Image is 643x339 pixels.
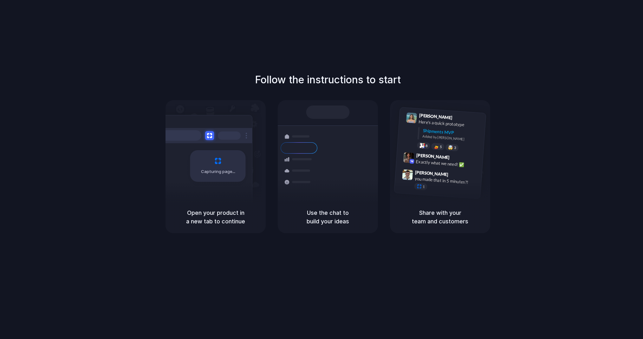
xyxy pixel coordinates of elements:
[285,208,370,226] h5: Use the chat to build your ideas
[454,146,456,149] span: 3
[448,145,453,150] div: 🤯
[419,112,452,121] span: [PERSON_NAME]
[423,127,481,138] div: Shipments MVP
[451,155,464,162] span: 9:42 AM
[415,169,449,178] span: [PERSON_NAME]
[423,185,425,188] span: 1
[398,208,483,226] h5: Share with your team and customers
[419,118,482,129] div: Here's a quick prototype
[422,133,481,143] div: Added by [PERSON_NAME]
[416,151,450,161] span: [PERSON_NAME]
[414,175,478,186] div: you made that in 5 minutes?!
[450,172,463,179] span: 9:47 AM
[425,144,428,147] span: 8
[173,208,258,226] h5: Open your product in a new tab to continue
[255,72,401,87] h1: Follow the instructions to start
[416,158,479,169] div: Exactly what we need! ✅
[201,169,236,175] span: Capturing page
[440,145,442,148] span: 5
[454,115,467,122] span: 9:41 AM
